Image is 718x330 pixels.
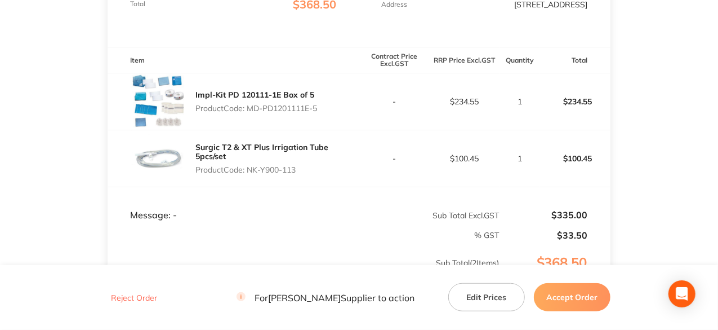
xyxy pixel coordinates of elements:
img: MzY2bnRhaQ [130,73,186,130]
p: $234.55 [430,97,499,106]
th: Item [108,47,359,73]
p: $100.45 [541,145,610,172]
td: Message: - [108,187,359,221]
p: $100.45 [430,154,499,163]
p: 1 [500,97,539,106]
p: % GST [108,231,499,240]
p: 1 [500,154,539,163]
button: Accept Order [534,283,610,311]
button: Edit Prices [448,283,525,311]
p: $335.00 [500,210,587,220]
p: - [360,154,429,163]
p: $234.55 [541,88,610,115]
th: Contract Price Excl. GST [359,47,430,73]
th: Quantity [500,47,539,73]
div: Open Intercom Messenger [668,280,695,307]
p: Address [382,1,408,8]
p: $33.50 [500,230,587,240]
button: Reject Order [108,293,160,303]
p: $368.50 [500,255,609,293]
p: Product Code: NK-Y900-113 [195,165,359,174]
p: For [PERSON_NAME] Supplier to action [237,292,414,303]
a: Surgic T2 & XT Plus Irrigation Tube 5pcs/set [195,142,328,161]
th: RRP Price Excl. GST [429,47,500,73]
p: - [360,97,429,106]
p: Sub Total Excl. GST [360,211,500,220]
p: Sub Total ( 2 Items) [108,258,499,290]
a: Impl-Kit PD 120111-1E Box of 5 [195,90,314,100]
p: Product Code: MD-PD1201111E-5 [195,104,317,113]
img: ZHZmM3Jseg [130,130,186,187]
th: Total [540,47,610,73]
